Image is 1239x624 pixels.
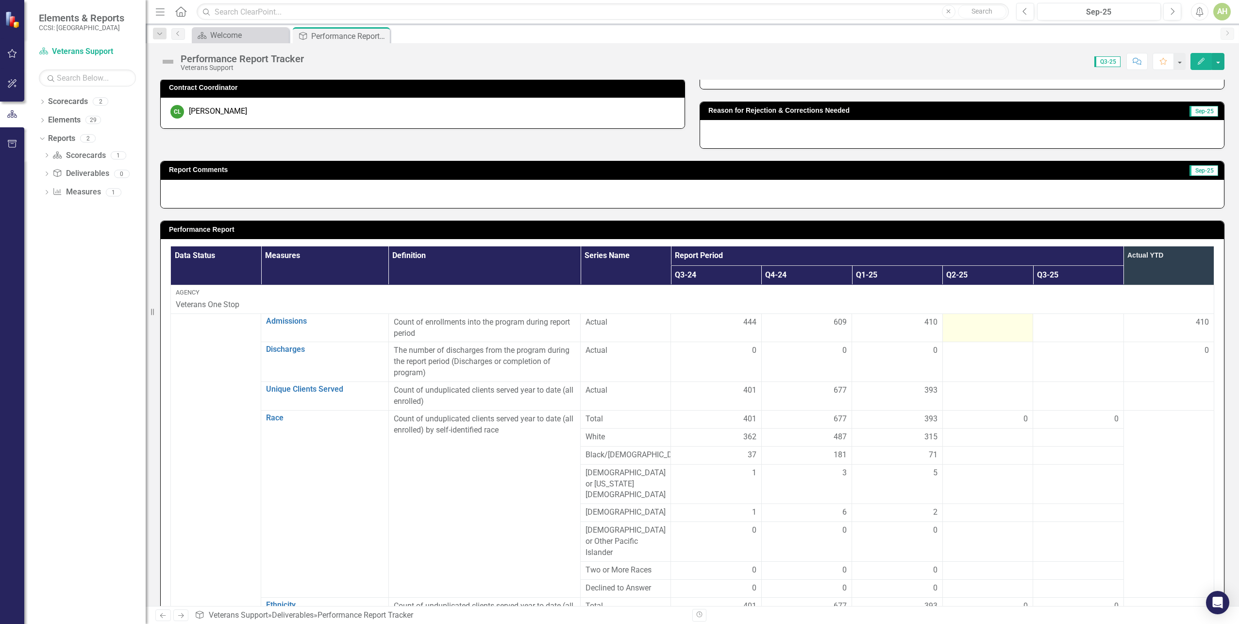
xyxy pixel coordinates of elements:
[272,610,314,620] a: Deliverables
[842,468,847,479] span: 3
[743,414,756,425] span: 401
[942,579,1033,597] td: Double-Click to Edit
[1033,313,1123,342] td: Double-Click to Edit
[1023,414,1028,425] span: 0
[942,464,1033,504] td: Double-Click to Edit
[761,381,852,410] td: Double-Click to Edit
[586,345,666,356] span: Actual
[1033,428,1123,446] td: Double-Click to Edit
[761,464,852,504] td: Double-Click to Edit
[743,385,756,396] span: 401
[752,468,756,479] span: 1
[942,381,1033,410] td: Double-Click to Edit
[48,115,81,126] a: Elements
[1033,522,1123,562] td: Double-Click to Edit
[176,288,1209,297] div: Agency
[1033,446,1123,464] td: Double-Click to Edit
[586,583,666,594] span: Declined to Answer
[933,565,938,576] span: 0
[708,107,1131,114] h3: Reason for Rejection & Corrections Needed
[671,561,761,579] td: Double-Click to Edit
[924,414,938,425] span: 393
[93,98,108,106] div: 2
[52,187,100,198] a: Measures
[933,507,938,518] span: 2
[261,381,388,410] td: Double-Click to Edit Right Click for Context Menu
[266,317,383,326] a: Admissions
[942,446,1033,464] td: Double-Click to Edit
[189,106,247,117] div: [PERSON_NAME]
[752,507,756,518] span: 1
[1094,56,1121,67] span: Q3-25
[761,579,852,597] td: Double-Click to Edit
[52,150,105,161] a: Scorecards
[39,46,136,57] a: Veterans Support
[209,610,268,620] a: Veterans Support
[852,464,942,504] td: Double-Click to Edit
[586,507,666,518] span: [DEMOGRAPHIC_DATA]
[1033,464,1123,504] td: Double-Click to Edit
[39,12,124,24] span: Elements & Reports
[1040,6,1157,18] div: Sep-25
[942,428,1033,446] td: Double-Click to Edit
[748,450,756,461] span: 37
[1189,106,1218,117] span: Sep-25
[752,583,756,594] span: 0
[1033,381,1123,410] td: Double-Click to Edit
[842,345,847,356] span: 0
[1205,346,1209,355] span: 0
[842,525,847,536] span: 0
[261,313,388,342] td: Double-Click to Edit Right Click for Context Menu
[671,428,761,446] td: Double-Click to Edit
[169,84,680,91] h3: Contract Coordinator
[197,3,1009,20] input: Search ClearPoint...
[834,601,847,612] span: 677
[942,313,1033,342] td: Double-Click to Edit
[852,579,942,597] td: Double-Click to Edit
[852,522,942,562] td: Double-Click to Edit
[852,381,942,410] td: Double-Click to Edit
[195,610,685,621] div: » »
[1033,561,1123,579] td: Double-Click to Edit
[394,414,575,436] p: Count of unduplicated clients served year to date (all enrolled) by self-identified race
[80,134,96,142] div: 2
[181,53,304,64] div: Performance Report Tracker
[842,565,847,576] span: 0
[671,381,761,410] td: Double-Click to Edit
[671,342,761,382] td: Double-Click to Edit
[852,561,942,579] td: Double-Click to Edit
[170,105,184,119] div: CL
[1114,601,1119,612] span: 0
[842,583,847,594] span: 0
[942,522,1033,562] td: Double-Click to Edit
[933,468,938,479] span: 5
[266,601,383,609] a: Ethnicity
[394,345,575,379] p: The number of discharges from the program during the report period (Discharges or completion of p...
[852,313,942,342] td: Double-Click to Edit
[752,345,756,356] span: 0
[671,504,761,522] td: Double-Click to Edit
[852,446,942,464] td: Double-Click to Edit
[5,11,22,28] img: ClearPoint Strategy
[958,5,1006,18] button: Search
[586,565,666,576] span: Two or More Races
[942,504,1033,522] td: Double-Click to Edit
[1213,3,1231,20] button: AH
[169,226,1219,233] h3: Performance Report
[160,54,176,69] img: Not Defined
[924,385,938,396] span: 393
[752,525,756,536] span: 0
[752,565,756,576] span: 0
[1033,504,1123,522] td: Double-Click to Edit
[671,464,761,504] td: Double-Click to Edit
[394,317,575,339] div: Count of enrollments into the program during report period
[834,414,847,425] span: 677
[1206,591,1229,614] div: Open Intercom Messenger
[176,299,1209,311] p: Veterans One Stop
[761,313,852,342] td: Double-Click to Edit
[586,525,666,558] span: [DEMOGRAPHIC_DATA] or Other Pacific Islander
[834,385,847,396] span: 677
[834,432,847,443] span: 487
[852,342,942,382] td: Double-Click to Edit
